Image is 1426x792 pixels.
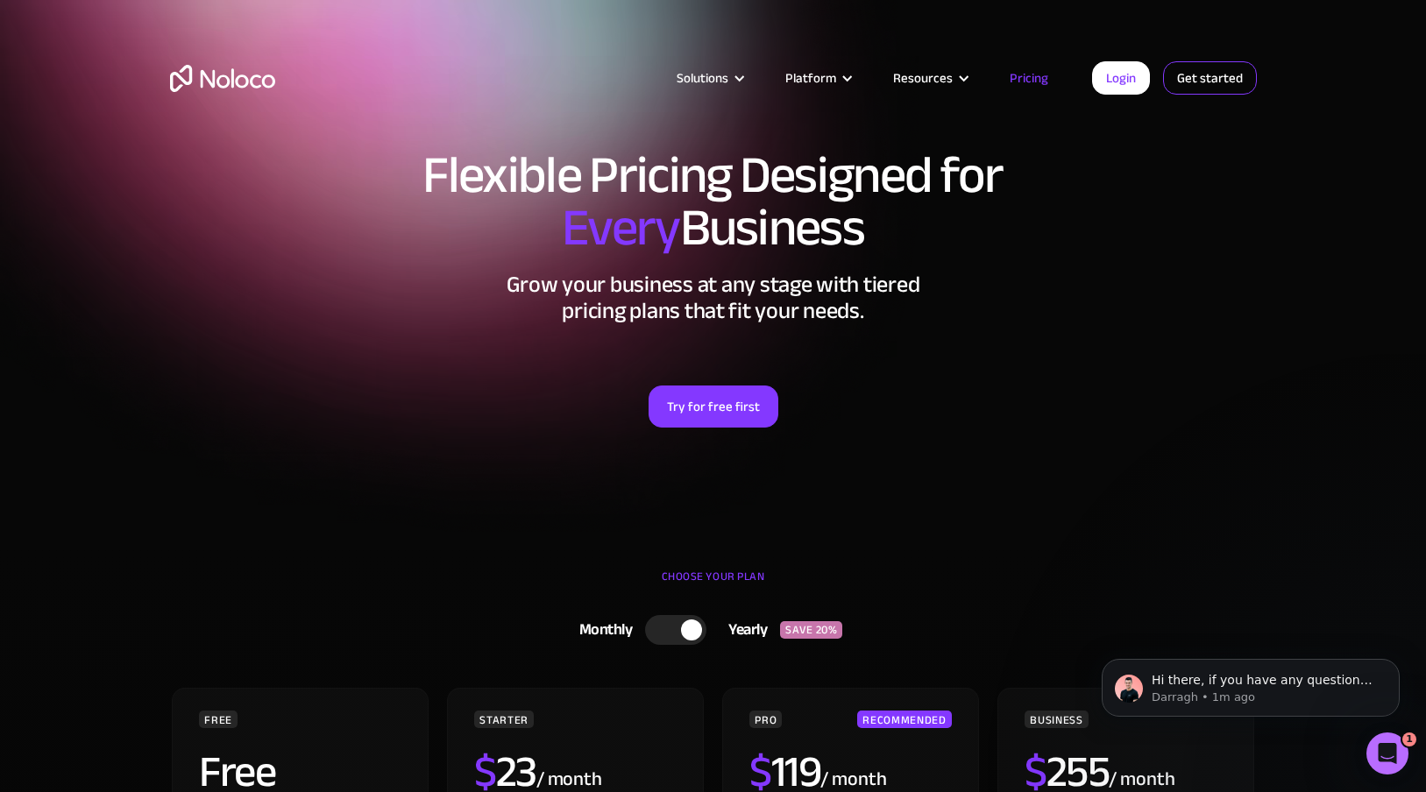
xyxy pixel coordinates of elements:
span: Every [562,179,680,277]
div: Solutions [677,67,728,89]
a: Login [1092,61,1150,95]
div: PRO [749,711,782,728]
iframe: Intercom notifications message [1075,622,1426,745]
div: Resources [871,67,988,89]
div: Yearly [706,617,780,643]
h1: Flexible Pricing Designed for Business [170,149,1257,254]
div: Solutions [655,67,763,89]
div: FREE [199,711,238,728]
div: STARTER [474,711,533,728]
a: Try for free first [649,385,778,428]
div: BUSINESS [1025,711,1088,728]
a: Pricing [988,67,1070,89]
h2: Grow your business at any stage with tiered pricing plans that fit your needs. [170,272,1257,324]
iframe: Intercom live chat [1366,732,1408,774]
a: home [170,65,275,92]
div: Resources [893,67,953,89]
div: SAVE 20% [780,621,842,639]
div: CHOOSE YOUR PLAN [170,563,1257,607]
div: Platform [785,67,836,89]
div: Platform [763,67,871,89]
a: Get started [1163,61,1257,95]
div: RECOMMENDED [857,711,951,728]
div: Monthly [557,617,646,643]
span: 1 [1402,732,1416,746]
